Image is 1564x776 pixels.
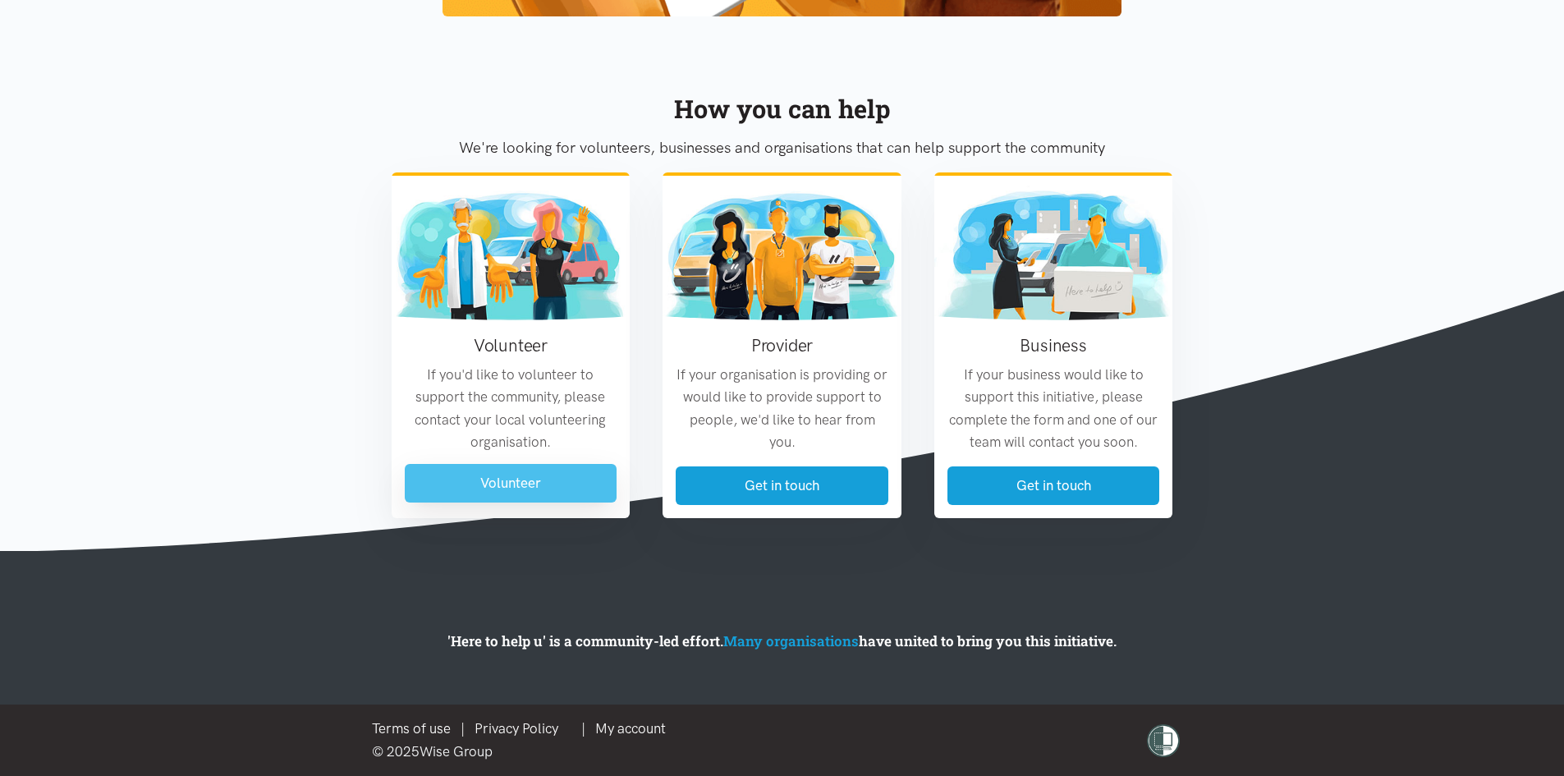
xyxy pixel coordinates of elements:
a: Terms of use [372,720,451,737]
div: How you can help [392,89,1173,129]
p: If your organisation is providing or would like to provide support to people, we'd like to hear f... [676,364,888,453]
a: Get in touch [676,466,888,505]
span: | [581,720,676,737]
a: Many organisations [723,631,859,650]
a: Wise Group [420,743,493,760]
img: shielded [1147,724,1180,757]
div: © 2025 [372,741,676,763]
a: Volunteer [405,464,617,503]
p: If you'd like to volunteer to support the community, please contact your local volunteering organ... [405,364,617,453]
a: My account [595,720,666,737]
p: 'Here to help u' is a community-led effort. have united to bring you this initiative. [277,630,1287,652]
h3: Provider [676,333,888,357]
h3: Business [947,333,1160,357]
a: Get in touch [947,466,1160,505]
p: We're looking for volunteers, businesses and organisations that can help support the community [392,135,1173,160]
div: | [372,718,676,740]
h3: Volunteer [405,333,617,357]
p: If your business would like to support this initiative, please complete the form and one of our t... [947,364,1160,453]
a: Privacy Policy [475,720,558,737]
